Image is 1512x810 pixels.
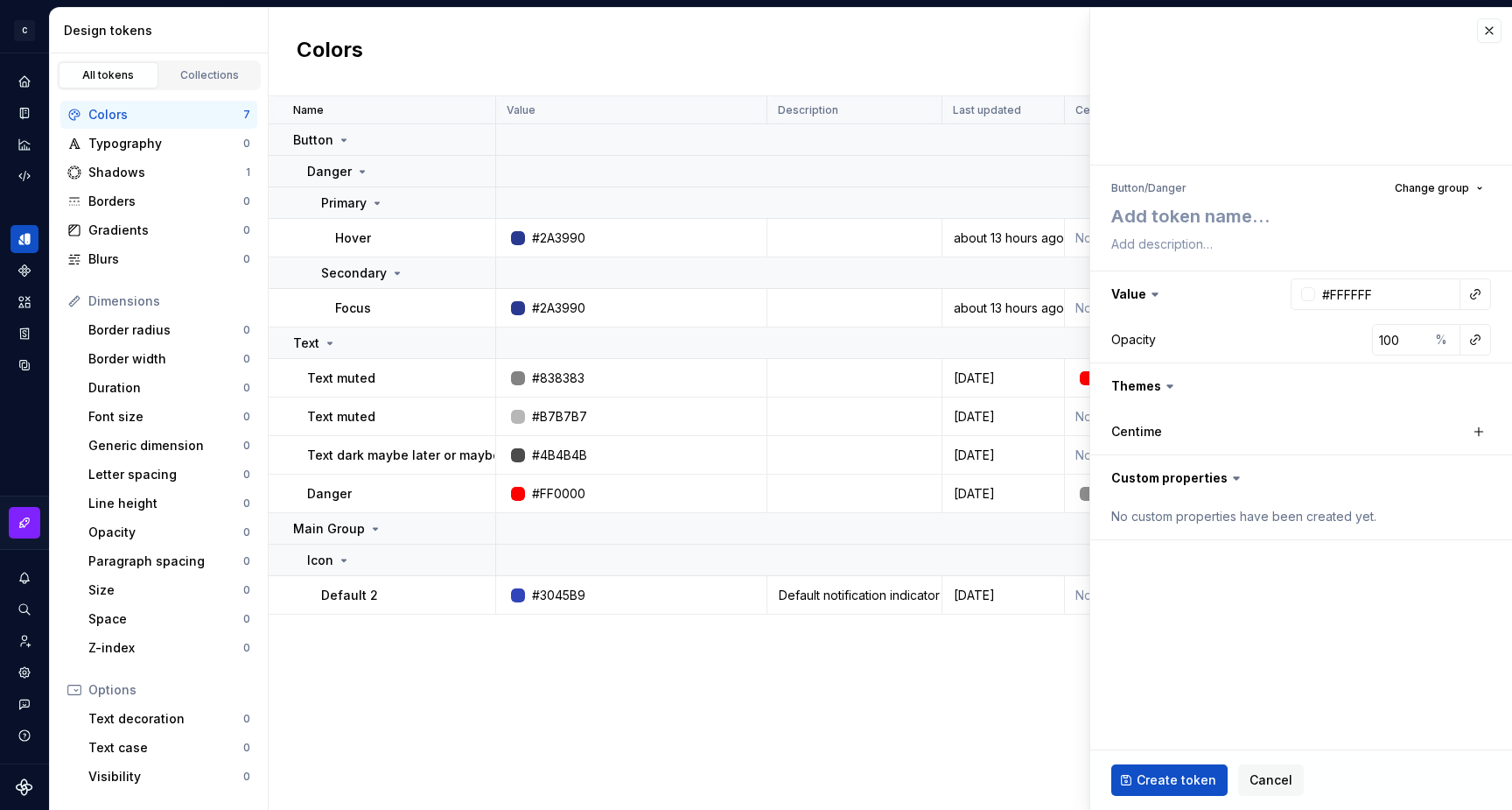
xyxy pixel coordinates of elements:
div: Settings [10,659,38,687]
div: Space [88,610,243,628]
a: Gradients0 [60,216,257,244]
p: Text [293,335,319,352]
div: Text decoration [88,710,243,728]
a: Design tokens [10,225,38,253]
div: Line height [88,495,243,512]
div: 0 [243,712,250,726]
a: Assets [10,288,38,316]
a: Line height0 [81,490,257,518]
div: Data sources [10,351,38,379]
div: Paragraph spacing [88,553,243,570]
a: Typography0 [60,130,257,158]
span: Create token [1137,771,1216,789]
div: #2A3990 [532,229,585,247]
div: Typography [88,135,243,152]
li: Button [1111,181,1144,194]
button: Change group [1387,176,1491,201]
p: Value [507,103,535,117]
p: Button [293,131,333,149]
span: Cancel [1249,771,1292,789]
input: e.g. #000000 [1315,278,1460,310]
div: about 13 hours ago [943,299,1063,317]
div: [DATE] [943,408,1063,426]
div: Storybook stories [10,320,38,348]
div: #B7B7B7 [532,408,587,426]
div: 7 [243,108,250,122]
div: Letter spacing [88,466,243,483]
li: / [1144,181,1148,194]
div: 0 [243,410,250,424]
div: Size [88,581,243,599]
div: No custom properties have been created yet. [1111,508,1491,525]
td: None [1065,576,1257,615]
div: 1 [246,166,250,180]
label: Centime [1111,423,1162,440]
td: None [1065,219,1257,257]
div: #4B4B4B [532,447,587,464]
a: Border width0 [81,345,257,373]
div: [DATE] [943,485,1063,503]
div: 0 [243,468,250,482]
input: 100 [1372,324,1429,356]
div: Dimensions [88,292,250,310]
div: Z-index [88,639,243,657]
div: 0 [243,741,250,755]
a: Analytics [10,130,38,158]
p: Danger [307,163,352,180]
div: Borders [88,193,243,210]
div: Options [88,681,250,699]
a: Colors7 [60,101,257,129]
div: #FF0000 [532,485,585,503]
button: C [3,11,45,49]
a: Documentation [10,99,38,127]
div: 0 [243,641,250,655]
a: Home [10,67,38,95]
p: Last updated [953,103,1021,117]
p: Default 2 [321,587,378,604]
p: Name [293,103,324,117]
a: Space0 [81,605,257,633]
a: Letter spacing0 [81,461,257,489]
a: Blurs0 [60,245,257,273]
div: about 13 hours ago [943,229,1063,247]
p: Centime [1075,103,1119,117]
div: [DATE] [943,587,1063,604]
svg: Supernova Logo [16,778,33,796]
li: Danger [1148,181,1186,194]
div: Shadows [88,164,246,181]
td: None [1065,289,1257,328]
div: 0 [243,352,250,366]
a: Components [10,257,38,285]
div: #3045B9 [532,587,585,604]
div: 0 [243,223,250,237]
div: Gradients [88,222,243,239]
div: 0 [243,381,250,395]
a: Code automation [10,162,38,190]
div: Default notification indicator color for Therapy. Used to convey unread information. Default noti... [768,587,941,604]
a: Paragraph spacing0 [81,547,257,575]
a: Font size0 [81,403,257,431]
button: Search ⌘K [10,595,38,623]
button: Notifications [10,564,38,592]
a: Shadows1 [60,158,257,187]
div: 0 [243,439,250,453]
a: Opacity0 [81,518,257,546]
button: Contact support [10,690,38,718]
div: Opacity [88,524,243,541]
a: Generic dimension0 [81,432,257,460]
p: Description [778,103,838,117]
div: C [14,20,35,41]
a: Z-index0 [81,634,257,662]
div: Blurs [88,250,243,268]
a: Border radius0 [81,316,257,344]
div: #838383 [532,370,584,387]
button: Create token [1111,764,1228,796]
h2: Colors [297,36,363,67]
div: Generic dimension [88,437,243,454]
p: Icon [307,552,333,569]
